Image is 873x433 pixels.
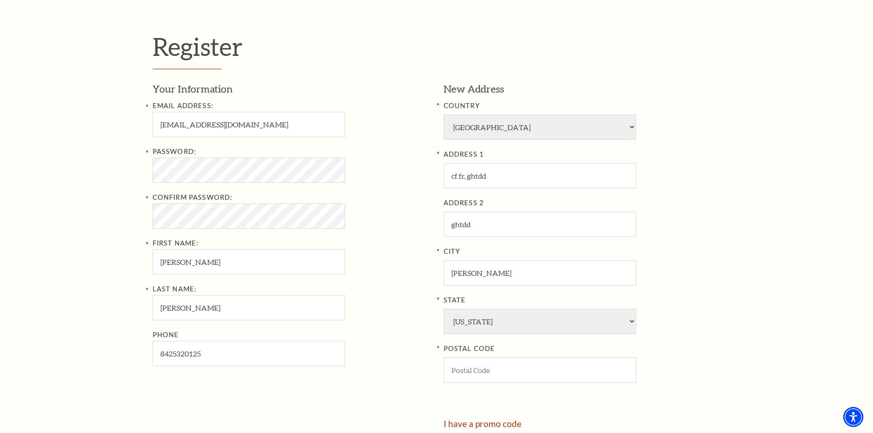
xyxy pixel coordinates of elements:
[153,32,721,69] h1: Register
[444,163,636,188] input: ADDRESS 1
[153,102,214,110] label: Email Address:
[444,418,522,429] a: I have a promo code
[153,148,197,155] label: Password:
[444,82,721,96] h3: New Address
[153,193,233,201] label: Confirm Password:
[444,212,636,237] input: ADDRESS 2
[153,82,430,96] h3: Your Information
[444,197,721,209] label: ADDRESS 2
[444,343,721,355] label: POSTAL CODE
[444,295,721,306] label: State
[153,331,179,339] label: Phone
[843,407,863,427] div: Accessibility Menu
[153,239,199,247] label: First Name:
[444,149,721,160] label: ADDRESS 1
[444,260,636,285] input: City
[153,112,345,137] input: Email Address:
[153,285,197,293] label: Last Name:
[444,357,636,383] input: POSTAL CODE
[444,246,721,258] label: City
[444,100,721,112] label: COUNTRY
